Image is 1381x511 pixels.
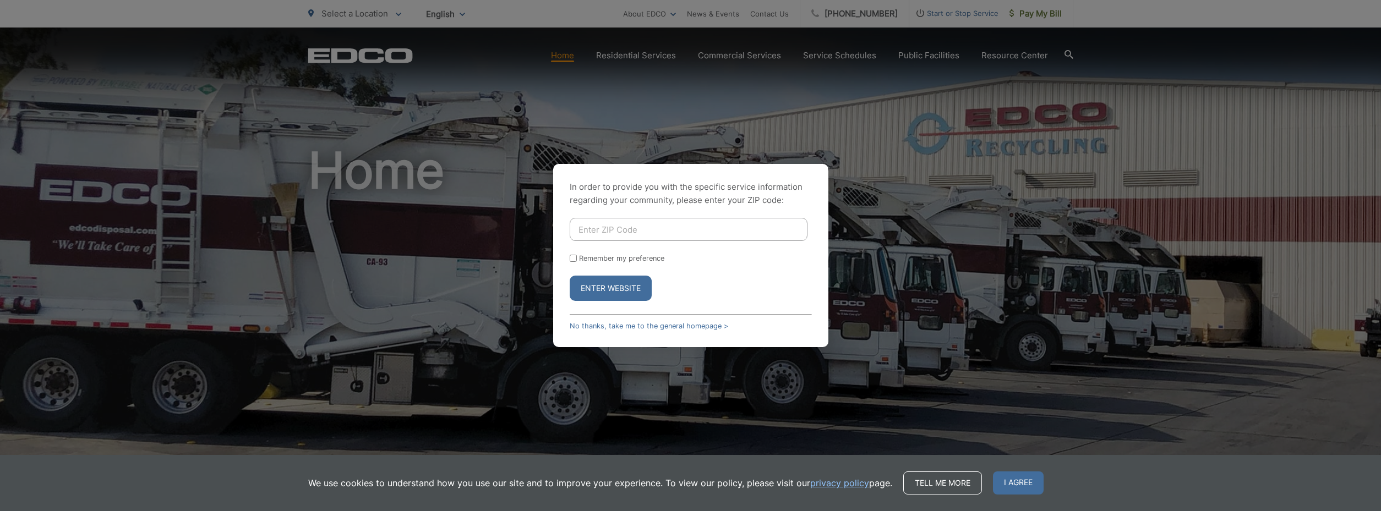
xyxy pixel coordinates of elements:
[570,276,652,301] button: Enter Website
[579,254,664,262] label: Remember my preference
[570,322,728,330] a: No thanks, take me to the general homepage >
[903,471,982,494] a: Tell me more
[308,476,892,490] p: We use cookies to understand how you use our site and to improve your experience. To view our pol...
[570,218,807,241] input: Enter ZIP Code
[810,476,869,490] a: privacy policy
[993,471,1044,494] span: I agree
[570,180,812,207] p: In order to provide you with the specific service information regarding your community, please en...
